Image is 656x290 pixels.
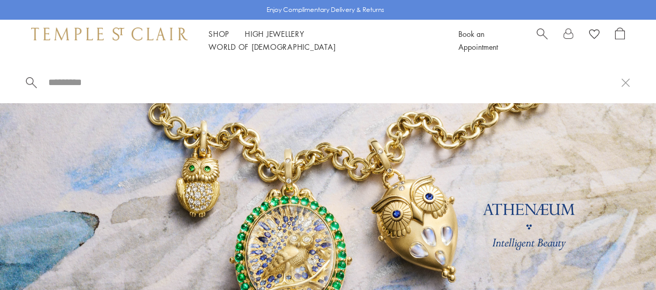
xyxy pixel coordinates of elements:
a: View Wishlist [589,27,599,43]
a: ShopShop [208,29,229,39]
a: Search [537,27,548,53]
a: World of [DEMOGRAPHIC_DATA]World of [DEMOGRAPHIC_DATA] [208,42,336,52]
a: Open Shopping Bag [615,27,625,53]
iframe: Gorgias live chat messenger [604,241,646,280]
a: Book an Appointment [458,29,498,52]
a: High JewelleryHigh Jewellery [245,29,304,39]
img: Temple St. Clair [31,27,188,40]
nav: Main navigation [208,27,435,53]
p: Enjoy Complimentary Delivery & Returns [267,5,384,15]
